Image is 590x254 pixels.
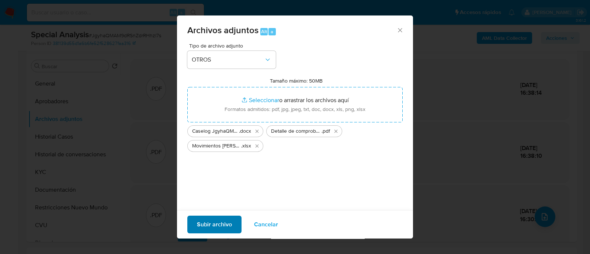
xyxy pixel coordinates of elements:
[241,142,251,150] span: .xlsx
[396,27,403,33] button: Cerrar
[239,128,251,135] span: .docx
[187,122,403,152] ul: Archivos seleccionados
[192,128,239,135] span: Caselog JgyhaQMAM9dRSnZdrRHhzl7s_2025_10_01_15_18_24
[332,127,340,136] button: Eliminar Detalle de comprobantes emitidos 2025 Jonatan Eduardo Diaz - User ID 441343546.pdf
[271,128,322,135] span: Detalle de comprobantes emitidos 2025 [PERSON_NAME] - User ID 441343546
[197,216,232,233] span: Subir archivo
[261,28,267,35] span: Alt
[253,127,261,136] button: Eliminar Caselog JgyhaQMAM9dRSnZdrRHhzl7s_2025_10_01_15_18_24.docx
[192,56,264,63] span: OTROS
[244,216,288,233] button: Cancelar
[187,216,242,233] button: Subir archivo
[253,142,261,150] button: Eliminar Movimientos Jonatan Eduardo Diaz - User ID 441343546.xlsx
[187,24,258,36] span: Archivos adjuntos
[192,142,241,150] span: Movimientos [PERSON_NAME] - User ID 441343546
[189,43,278,48] span: Tipo de archivo adjunto
[270,77,323,84] label: Tamaño máximo: 50MB
[187,51,276,69] button: OTROS
[271,28,273,35] span: a
[254,216,278,233] span: Cancelar
[322,128,330,135] span: .pdf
